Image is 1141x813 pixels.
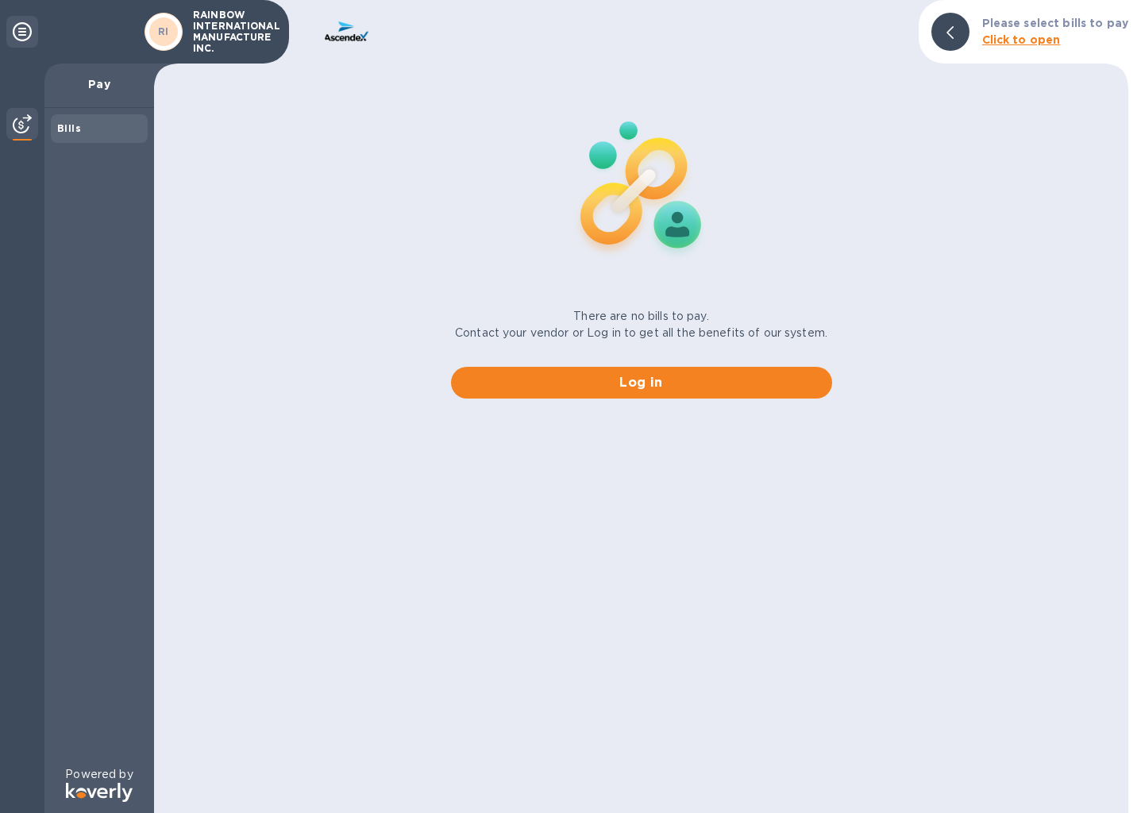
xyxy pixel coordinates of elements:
p: Powered by [65,766,133,783]
b: Bills [57,122,81,134]
span: Log in [464,373,819,392]
img: Logo [66,783,133,802]
p: There are no bills to pay. Contact your vendor or Log in to get all the benefits of our system. [455,308,827,341]
b: Click to open [982,33,1061,46]
b: RI [158,25,169,37]
p: RAINBOW INTERNATIONAL MANUFACTURE INC. [193,10,272,54]
button: Log in [451,367,832,399]
b: Please select bills to pay [982,17,1128,29]
p: Pay [57,76,141,92]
